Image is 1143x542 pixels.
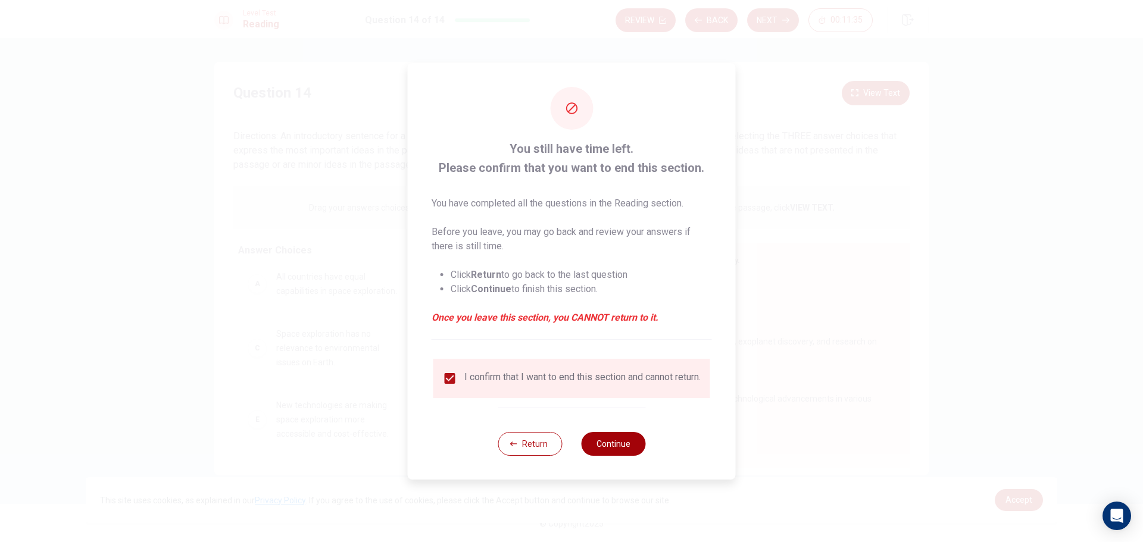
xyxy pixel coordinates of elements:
[498,432,562,456] button: Return
[432,196,712,211] p: You have completed all the questions in the Reading section.
[432,311,712,325] em: Once you leave this section, you CANNOT return to it.
[432,139,712,177] span: You still have time left. Please confirm that you want to end this section.
[464,371,701,386] div: I confirm that I want to end this section and cannot return.
[451,282,712,296] li: Click to finish this section.
[581,432,645,456] button: Continue
[432,225,712,253] p: Before you leave, you may go back and review your answers if there is still time.
[471,269,501,280] strong: Return
[451,268,712,282] li: Click to go back to the last question
[1103,502,1131,530] div: Open Intercom Messenger
[471,283,511,295] strong: Continue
